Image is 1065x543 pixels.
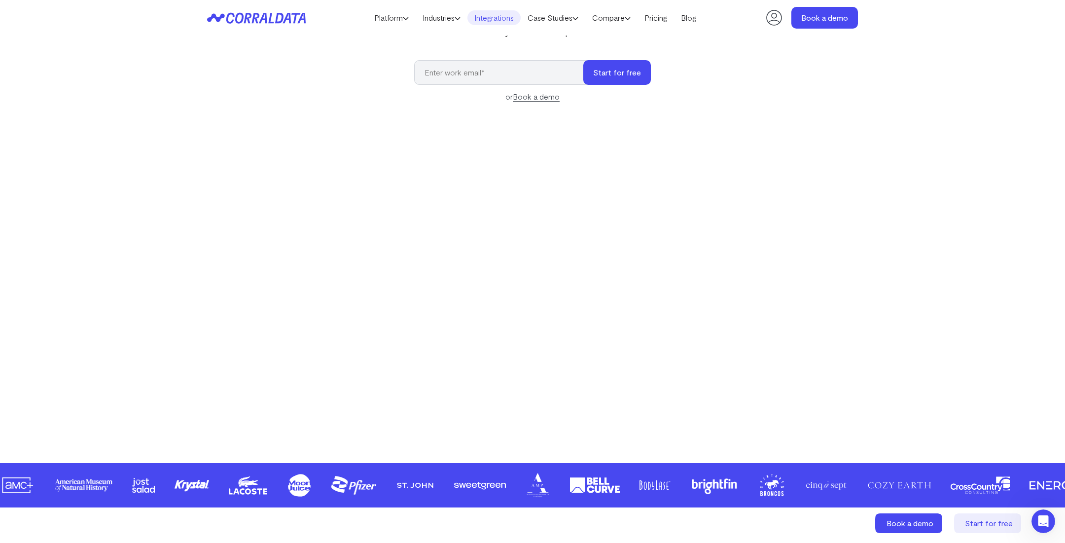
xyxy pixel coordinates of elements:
a: Start for free [954,513,1023,533]
a: Platform [367,10,416,25]
a: Book a demo [513,92,560,102]
a: Book a demo [791,7,858,29]
div: or [414,91,651,103]
span: Start for free [965,518,1013,528]
a: Blog [674,10,703,25]
a: Industries [416,10,467,25]
a: Compare [585,10,638,25]
span: Book a demo [887,518,933,528]
input: Enter work email* [414,60,593,85]
a: Book a demo [875,513,944,533]
a: Pricing [638,10,674,25]
iframe: Intercom live chat [1031,509,1055,533]
a: Integrations [467,10,521,25]
a: Case Studies [521,10,585,25]
button: Start for free [583,60,651,85]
